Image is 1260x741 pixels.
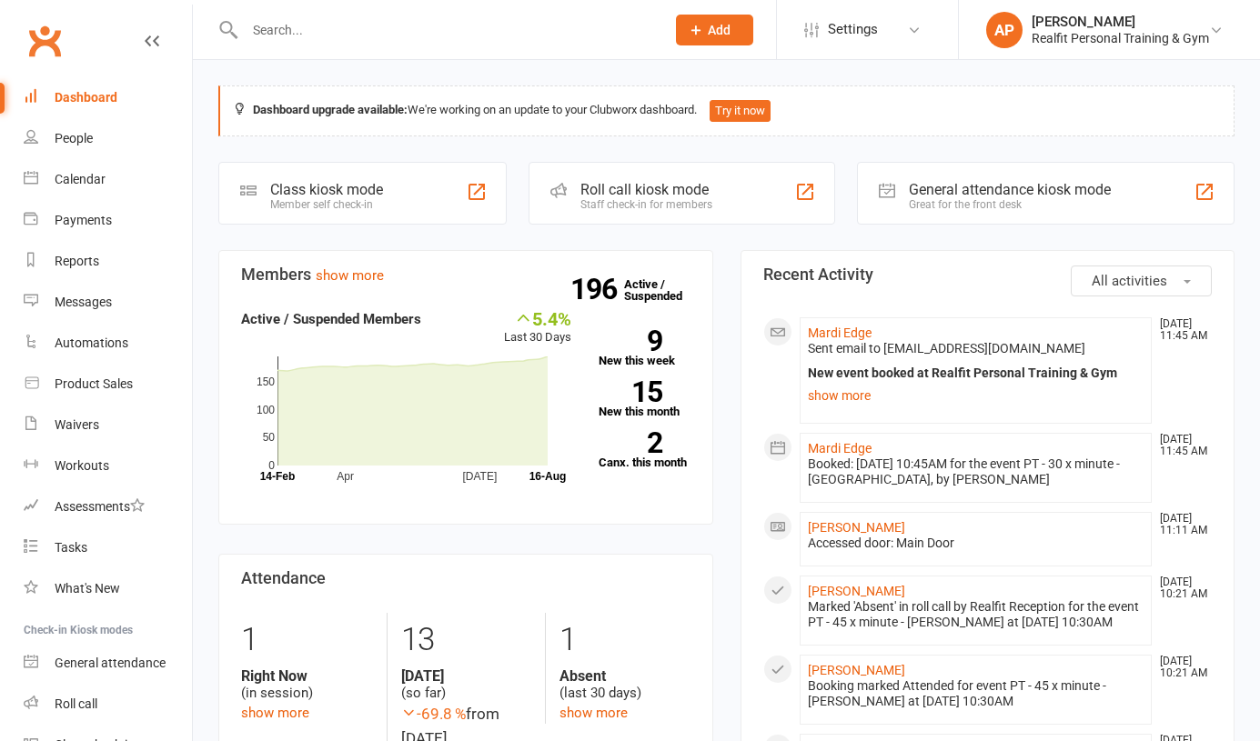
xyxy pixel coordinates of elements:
time: [DATE] 10:21 AM [1151,576,1211,600]
a: show more [316,267,384,284]
time: [DATE] 11:11 AM [1151,513,1211,536]
strong: [DATE] [401,667,532,685]
input: Search... [239,17,652,43]
div: [PERSON_NAME] [1032,14,1209,30]
h3: Attendance [241,569,690,587]
strong: Absent [559,667,690,685]
a: show more [241,705,309,721]
div: Member self check-in [270,198,383,211]
time: [DATE] 10:21 AM [1151,656,1211,679]
div: General attendance [55,656,166,670]
div: 1 [559,613,690,667]
a: Product Sales [24,364,192,405]
div: We're working on an update to your Clubworx dashboard. [218,85,1235,136]
span: Add [708,23,731,37]
div: (in session) [241,667,373,702]
div: Marked 'Absent' in roll call by Realfit Reception for the event PT - 45 x minute - [PERSON_NAME] ... [808,599,1144,630]
a: Dashboard [24,77,192,118]
div: Last 30 Days [504,308,571,347]
div: 1 [241,613,373,667]
strong: 2 [599,429,662,456]
strong: 15 [599,378,662,406]
div: (last 30 days) [559,667,690,702]
span: All activities [1092,273,1167,289]
a: [PERSON_NAME] [808,520,905,535]
strong: Right Now [241,667,373,685]
div: 5.4% [504,308,571,328]
a: Roll call [24,684,192,725]
h3: Members [241,265,690,284]
div: (so far) [401,667,532,702]
a: 2Canx. this month [599,432,690,468]
a: Workouts [24,446,192,486]
a: Mardi Edge [808,325,872,340]
div: Messages [55,295,112,309]
strong: 196 [570,275,624,303]
span: Settings [828,9,878,50]
h3: Recent Activity [763,265,1213,284]
a: 9New this week [599,330,690,366]
a: Payments [24,200,192,241]
div: Calendar [55,172,106,186]
a: Automations [24,323,192,364]
a: What's New [24,568,192,609]
div: Workouts [55,458,109,473]
button: Add [676,15,753,45]
a: Assessments [24,486,192,527]
span: -69.8 % [401,705,466,723]
a: [PERSON_NAME] [808,584,905,598]
div: AP [986,12,1023,48]
div: People [55,131,93,145]
div: Payments [55,213,112,227]
button: All activities [1071,265,1212,296]
a: show more [559,705,628,721]
div: Realfit Personal Training & Gym [1032,30,1209,46]
a: Calendar [24,159,192,200]
div: Dashboard [55,90,117,105]
div: General attendance kiosk mode [909,181,1111,198]
time: [DATE] 11:45 AM [1151,434,1211,457]
div: Reports [55,254,99,268]
div: Great for the front desk [909,198,1111,211]
a: [PERSON_NAME] [808,663,905,677]
a: Tasks [24,527,192,568]
div: Automations [55,335,128,350]
div: 13 [401,613,532,667]
a: Waivers [24,405,192,446]
div: Accessed door: Main Door [808,536,1144,551]
div: Waivers [55,417,99,432]
div: Booked: [DATE] 10:45AM for the event PT - 30 x minute - [GEOGRAPHIC_DATA], by [PERSON_NAME] [808,456,1144,487]
div: Tasks [55,540,87,555]
a: People [24,118,192,159]
div: Staff check-in for members [580,198,712,211]
a: General attendance kiosk mode [24,643,192,684]
div: Assessments [55,499,145,514]
span: Sent email to [EMAIL_ADDRESS][DOMAIN_NAME] [808,341,1085,355]
div: What's New [55,581,120,596]
a: Clubworx [22,18,67,64]
strong: 9 [599,327,662,355]
button: Try it now [710,100,771,122]
div: Roll call kiosk mode [580,181,712,198]
a: show more [808,383,1144,408]
div: Product Sales [55,376,133,391]
a: Mardi Edge [808,441,872,456]
a: Reports [24,241,192,282]
strong: Dashboard upgrade available: [253,103,408,116]
a: 15New this month [599,381,690,417]
a: 196Active / Suspended [624,265,704,315]
div: Booking marked Attended for event PT - 45 x minute - [PERSON_NAME] at [DATE] 10:30AM [808,678,1144,709]
div: Class kiosk mode [270,181,383,198]
div: Roll call [55,696,97,711]
a: Messages [24,282,192,323]
div: New event booked at Realfit Personal Training & Gym [808,365,1144,381]
time: [DATE] 11:45 AM [1151,318,1211,342]
strong: Active / Suspended Members [241,311,421,327]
